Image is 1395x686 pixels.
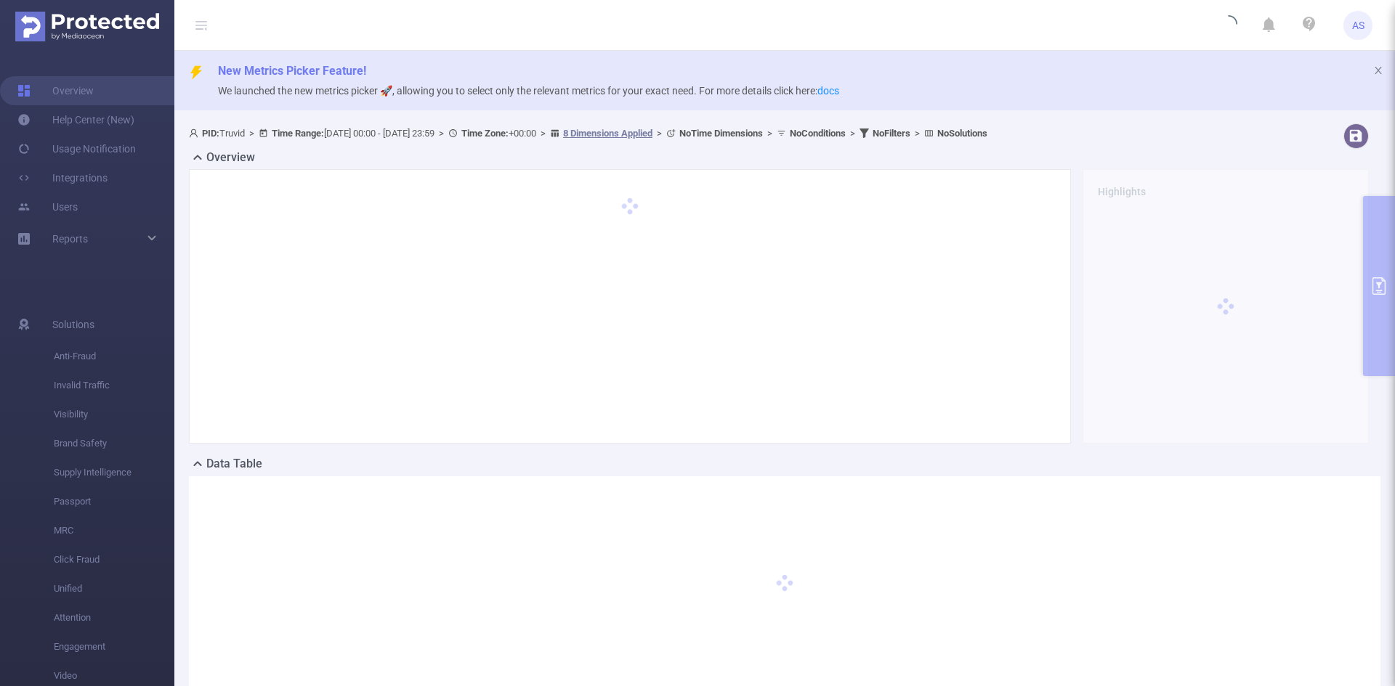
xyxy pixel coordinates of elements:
span: Visibility [54,400,174,429]
span: Passport [54,487,174,516]
span: > [910,128,924,139]
b: PID: [202,128,219,139]
u: 8 Dimensions Applied [563,128,652,139]
i: icon: thunderbolt [189,65,203,80]
span: > [245,128,259,139]
b: No Solutions [937,128,987,139]
img: Protected Media [15,12,159,41]
b: No Time Dimensions [679,128,763,139]
b: No Filters [873,128,910,139]
h2: Data Table [206,455,262,473]
span: Engagement [54,632,174,661]
span: Supply Intelligence [54,458,174,487]
button: icon: close [1373,62,1383,78]
i: icon: loading [1220,15,1237,36]
a: Users [17,192,78,221]
i: icon: user [189,128,202,138]
b: Time Zone: [461,128,509,139]
a: Usage Notification [17,134,136,163]
span: Invalid Traffic [54,371,174,400]
a: Help Center (New) [17,105,134,134]
span: > [536,128,550,139]
span: MRC [54,516,174,545]
b: No Conditions [790,128,846,139]
span: New Metrics Picker Feature! [218,64,366,78]
span: > [434,128,448,139]
span: Click Fraud [54,545,174,574]
span: Attention [54,603,174,632]
span: We launched the new metrics picker 🚀, allowing you to select only the relevant metrics for your e... [218,85,839,97]
span: Unified [54,574,174,603]
span: AS [1352,11,1364,40]
span: > [763,128,777,139]
a: Overview [17,76,94,105]
span: Brand Safety [54,429,174,458]
span: > [846,128,860,139]
span: Solutions [52,310,94,339]
span: Anti-Fraud [54,342,174,371]
span: Reports [52,233,88,245]
span: Truvid [DATE] 00:00 - [DATE] 23:59 +00:00 [189,128,987,139]
i: icon: close [1373,65,1383,75]
a: Reports [52,224,88,253]
a: Integrations [17,163,108,192]
h2: Overview [206,149,255,166]
b: Time Range: [272,128,324,139]
a: docs [817,85,839,97]
span: > [652,128,666,139]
